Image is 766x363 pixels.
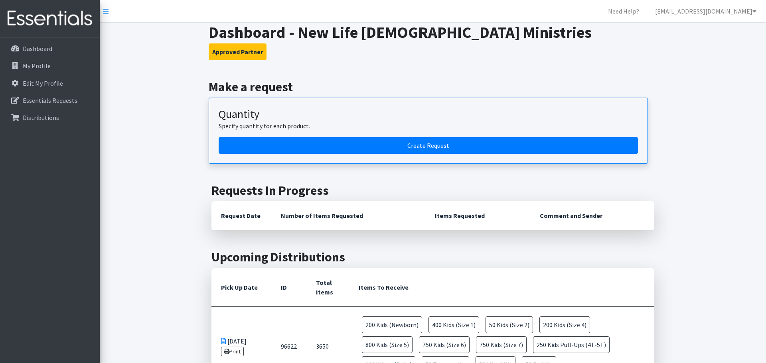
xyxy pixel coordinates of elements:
p: My Profile [23,62,51,70]
h3: Quantity [219,108,638,121]
th: Items To Receive [349,268,654,307]
h2: Upcoming Distributions [211,249,654,265]
h2: Requests In Progress [211,183,654,198]
p: Edit My Profile [23,79,63,87]
span: 250 Kids Pull-Ups (4T-5T) [533,336,610,353]
th: Total Items [306,268,349,307]
a: Edit My Profile [3,75,97,91]
a: Essentials Requests [3,92,97,108]
a: [EMAIL_ADDRESS][DOMAIN_NAME] [649,3,763,19]
th: ID [271,268,306,307]
span: 750 Kids (Size 6) [419,336,470,353]
span: 400 Kids (Size 1) [428,316,479,333]
img: HumanEssentials [3,5,97,32]
p: Dashboard [23,45,52,53]
span: 750 Kids (Size 7) [476,336,527,353]
th: Comment and Sender [530,201,654,230]
p: Essentials Requests [23,96,77,104]
span: 800 Kids (Size 5) [362,336,413,353]
p: Distributions [23,114,59,122]
span: 200 Kids (Newborn) [362,316,422,333]
a: Print [221,347,244,356]
p: Specify quantity for each product. [219,121,638,131]
th: Request Date [211,201,271,230]
th: Items Requested [425,201,530,230]
a: My Profile [3,58,97,74]
h1: Dashboard - New Life [DEMOGRAPHIC_DATA] Ministries [209,23,657,42]
a: Create a request by quantity [219,137,638,154]
span: 50 Kids (Size 2) [486,316,533,333]
a: Distributions [3,110,97,126]
th: Number of Items Requested [271,201,425,230]
th: Pick Up Date [211,268,271,307]
span: 200 Kids (Size 4) [539,316,590,333]
a: Dashboard [3,41,97,57]
h2: Make a request [209,79,657,94]
a: Need Help? [602,3,646,19]
button: Approved Partner [209,43,267,60]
